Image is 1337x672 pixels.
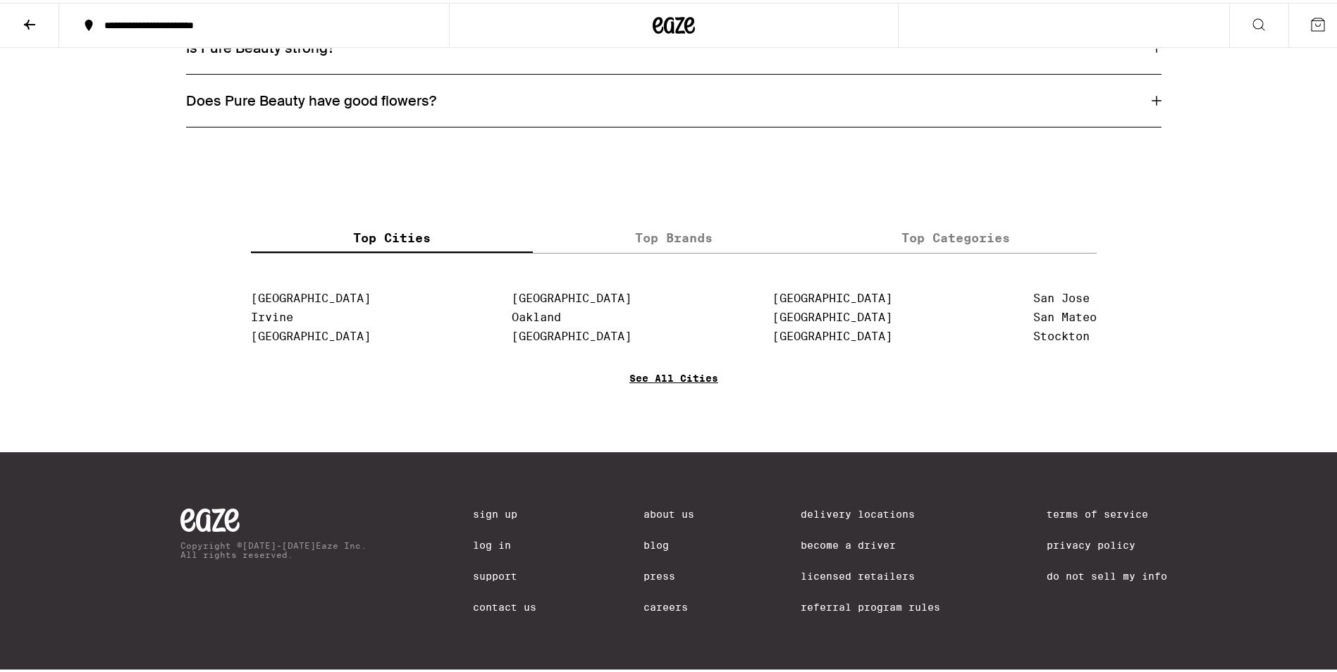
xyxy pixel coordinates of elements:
[512,308,561,321] a: Oakland
[473,537,536,548] a: Log In
[473,568,536,579] a: Support
[643,537,694,548] a: Blog
[473,506,536,517] a: Sign Up
[533,220,815,250] label: Top Brands
[1047,568,1167,579] a: Do Not Sell My Info
[251,220,1097,251] div: tabs
[473,599,536,610] a: Contact Us
[186,36,335,54] h3: Is Pure Beauty strong?
[1033,289,1090,302] a: San Jose
[643,599,694,610] a: Careers
[512,327,631,340] a: [GEOGRAPHIC_DATA]
[186,89,436,107] h3: Does Pure Beauty have good flowers?
[772,289,892,302] a: [GEOGRAPHIC_DATA]
[1047,506,1167,517] a: Terms of Service
[1033,308,1097,321] a: San Mateo
[772,327,892,340] a: [GEOGRAPHIC_DATA]
[801,506,940,517] a: Delivery Locations
[643,568,694,579] a: Press
[629,370,718,422] a: See All Cities
[180,538,366,556] p: Copyright © [DATE]-[DATE] Eaze Inc. All rights reserved.
[512,289,631,302] a: [GEOGRAPHIC_DATA]
[251,327,371,340] a: [GEOGRAPHIC_DATA]
[815,220,1097,250] label: Top Categories
[251,308,293,321] a: Irvine
[643,506,694,517] a: About Us
[1047,537,1167,548] a: Privacy Policy
[801,568,940,579] a: Licensed Retailers
[801,537,940,548] a: Become a Driver
[1033,327,1090,340] a: Stockton
[34,10,127,21] span: Hi. Need any help?
[772,308,892,321] a: [GEOGRAPHIC_DATA]
[251,289,371,302] a: [GEOGRAPHIC_DATA]
[801,599,940,610] a: Referral Program Rules
[251,220,533,250] label: Top Cities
